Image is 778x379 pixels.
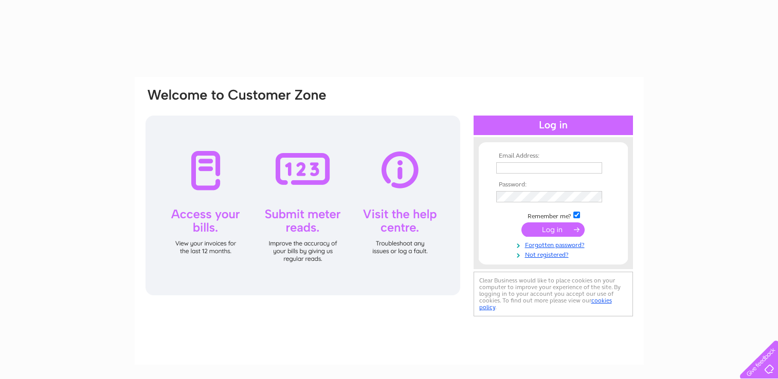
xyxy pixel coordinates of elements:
a: cookies policy [479,297,612,311]
input: Submit [521,222,585,237]
a: Forgotten password? [496,239,613,249]
a: Not registered? [496,249,613,259]
th: Password: [494,181,613,188]
div: Clear Business would like to place cookies on your computer to improve your experience of the sit... [474,272,633,316]
td: Remember me? [494,210,613,220]
th: Email Address: [494,153,613,160]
